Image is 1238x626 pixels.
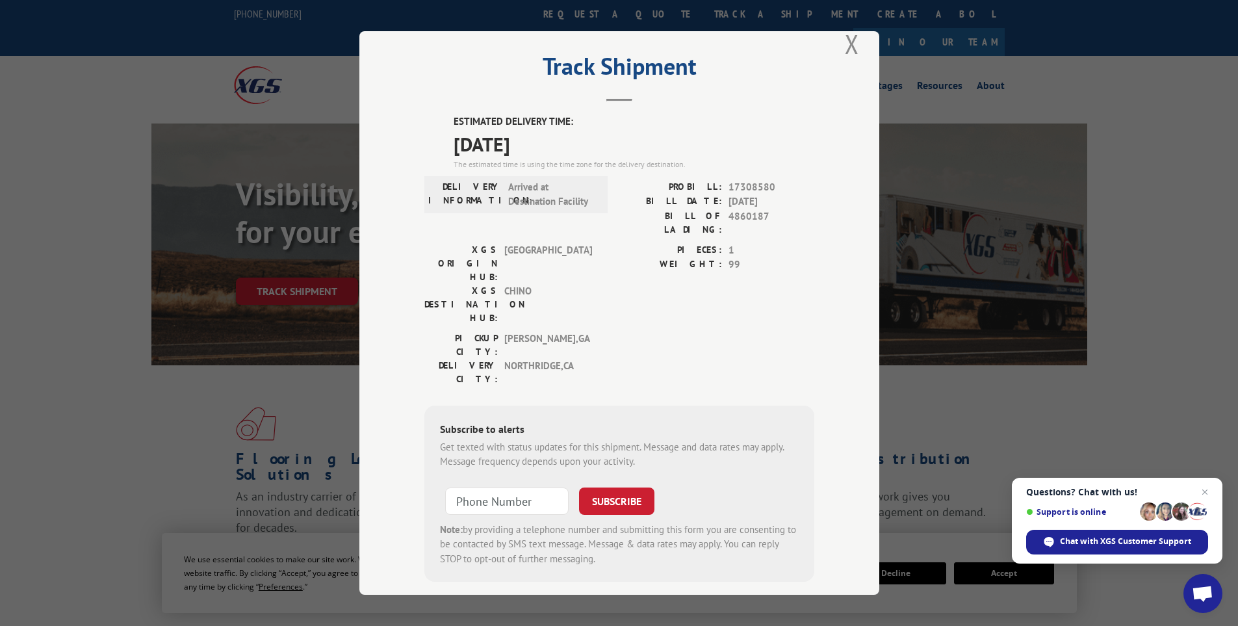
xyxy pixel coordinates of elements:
input: Phone Number [445,488,569,515]
span: [DATE] [729,194,814,209]
div: Subscribe to alerts [440,421,799,440]
span: [DATE] [454,129,814,159]
label: DELIVERY INFORMATION: [428,180,502,209]
div: Get texted with status updates for this shipment. Message and data rates may apply. Message frequ... [440,440,799,469]
span: CHINO [504,284,592,325]
label: BILL OF LADING: [619,209,722,237]
span: 1 [729,243,814,258]
strong: Note: [440,523,463,536]
span: Questions? Chat with us! [1026,487,1208,497]
div: by providing a telephone number and submitting this form you are consenting to be contacted by SM... [440,523,799,567]
button: SUBSCRIBE [579,488,654,515]
a: Open chat [1183,574,1222,613]
label: WEIGHT: [619,257,722,272]
label: XGS ORIGIN HUB: [424,243,498,284]
span: Support is online [1026,507,1135,517]
label: PROBILL: [619,180,722,195]
span: [PERSON_NAME] , GA [504,332,592,359]
label: ESTIMATED DELIVERY TIME: [454,114,814,129]
span: NORTHRIDGE , CA [504,359,592,386]
label: PIECES: [619,243,722,258]
label: XGS DESTINATION HUB: [424,284,498,325]
h2: Track Shipment [424,57,814,82]
label: BILL DATE: [619,194,722,209]
span: 17308580 [729,180,814,195]
span: Arrived at Destination Facility [508,180,596,209]
button: Close modal [841,26,863,62]
div: The estimated time is using the time zone for the delivery destination. [454,159,814,170]
span: 4860187 [729,209,814,237]
label: DELIVERY CITY: [424,359,498,386]
span: 99 [729,257,814,272]
span: Chat with XGS Customer Support [1026,530,1208,554]
label: PICKUP CITY: [424,332,498,359]
span: Chat with XGS Customer Support [1060,536,1191,547]
span: [GEOGRAPHIC_DATA] [504,243,592,284]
